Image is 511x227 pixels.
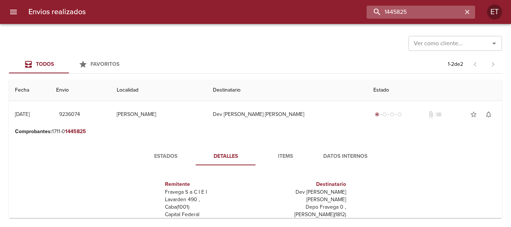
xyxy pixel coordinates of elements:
[435,111,442,118] span: No tiene pedido asociado
[91,61,119,67] span: Favoritos
[15,128,496,135] p: 1711-0
[448,61,463,68] p: 1 - 2 de 2
[165,203,253,211] p: Caba ( 1001 )
[258,211,346,218] p: [PERSON_NAME] ( 1812 )
[487,4,502,19] div: ET
[136,147,375,165] div: Tabs detalle de guia
[397,112,402,117] span: radio_button_unchecked
[111,80,207,101] th: Localidad
[373,111,403,118] div: Generado
[470,111,477,118] span: star_border
[427,111,435,118] span: No tiene documentos adjuntos
[260,152,311,161] span: Items
[207,80,367,101] th: Destinatario
[466,60,484,68] span: Pagina anterior
[59,110,80,119] span: 9236074
[140,152,191,161] span: Estados
[165,196,253,203] p: Lavarden 490 ,
[28,6,86,18] h6: Envios realizados
[258,203,346,211] p: Depo Fravega 0 ,
[258,180,346,188] h6: Destinatario
[484,55,502,73] span: Pagina siguiente
[489,38,499,49] button: Abrir
[36,61,54,67] span: Todos
[165,188,253,196] p: Fravega S a C I E I
[382,112,387,117] span: radio_button_unchecked
[165,211,253,218] p: Capital Federal
[466,107,481,122] button: Agregar a favoritos
[9,80,50,101] th: Fecha
[367,80,502,101] th: Estado
[390,112,394,117] span: radio_button_unchecked
[15,111,30,117] div: [DATE]
[4,3,22,21] button: menu
[207,101,367,128] td: Dev [PERSON_NAME] [PERSON_NAME]
[50,80,110,101] th: Envio
[9,55,129,73] div: Tabs Envios
[481,107,496,122] button: Activar notificaciones
[375,112,379,117] span: radio_button_checked
[258,188,346,203] p: Dev [PERSON_NAME] [PERSON_NAME]
[165,180,253,188] h6: Remitente
[367,6,462,19] input: buscar
[56,108,83,122] button: 9236074
[200,152,251,161] span: Detalles
[111,101,207,128] td: [PERSON_NAME]
[15,128,52,135] b: Comprobantes :
[65,128,86,135] em: 1445825
[485,111,492,118] span: notifications_none
[320,152,371,161] span: Datos Internos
